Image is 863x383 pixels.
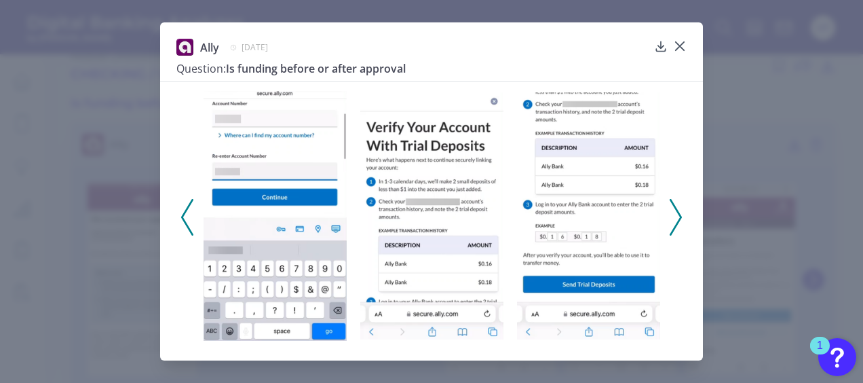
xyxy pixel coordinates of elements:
span: Question: [176,61,226,76]
h3: Is funding before or after approval [176,61,649,76]
span: [DATE] [242,41,268,53]
span: Ally [200,40,219,55]
div: 1 [817,346,823,363]
button: Open Resource Center, 1 new notification [818,338,856,376]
